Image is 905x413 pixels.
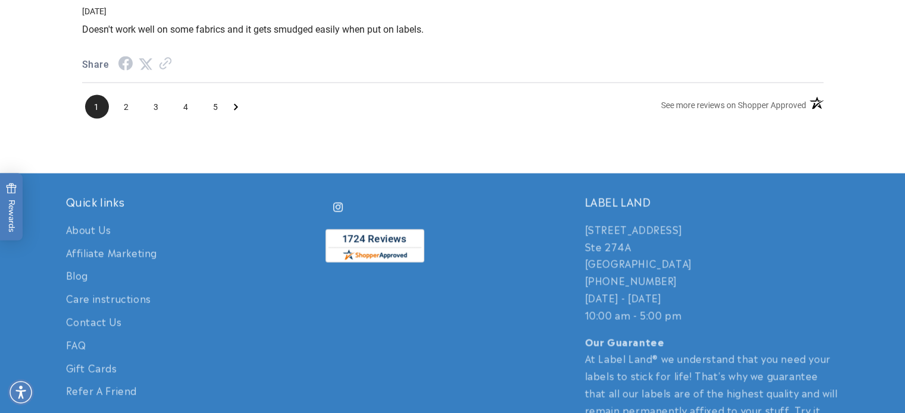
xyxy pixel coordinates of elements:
[6,182,17,232] span: Rewards
[174,95,198,119] li: Page 4
[66,195,321,209] h2: Quick links
[115,95,139,119] span: 2
[159,59,172,70] a: Link to review on the Shopper Approved Certificate. Opens in a new tab
[10,318,151,354] iframe: Sign Up via Text for Offers
[82,7,107,16] span: Date
[66,357,117,380] a: Gift Cards
[85,95,109,119] span: 1
[66,221,111,241] a: About Us
[661,96,806,119] a: See more reviews on Shopper Approved: Opens in a new tab
[585,195,840,209] h2: LABEL LAND
[204,95,228,119] li: Page 5
[174,95,198,119] span: 4
[234,95,238,119] span: Next Page
[145,95,168,119] span: 3
[118,59,133,71] a: Facebook Share - open in a new tab
[145,95,168,119] li: Page 3
[661,100,806,110] span: See more reviews on Shopper Approved
[66,379,137,402] a: Refer A Friend
[66,241,157,264] a: Affiliate Marketing
[66,287,151,310] a: Care instructions
[8,379,34,405] div: Accessibility Menu
[66,310,122,333] a: Contact Us
[85,95,109,119] li: Page 1
[66,264,88,287] a: Blog
[115,95,139,119] li: Page 2
[325,229,424,267] a: shopperapproved.com
[204,95,228,119] span: 5
[585,221,840,324] p: [STREET_ADDRESS] Ste 274A [GEOGRAPHIC_DATA] [PHONE_NUMBER] [DATE] - [DATE] 10:00 am - 5:00 pm
[82,23,823,36] p: Doesn't work well on some fabrics and it gets smudged easily when put on labels.
[82,56,109,74] span: Share
[139,59,153,70] a: Twitter Share - open in a new tab
[585,335,665,349] strong: Our Guarantee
